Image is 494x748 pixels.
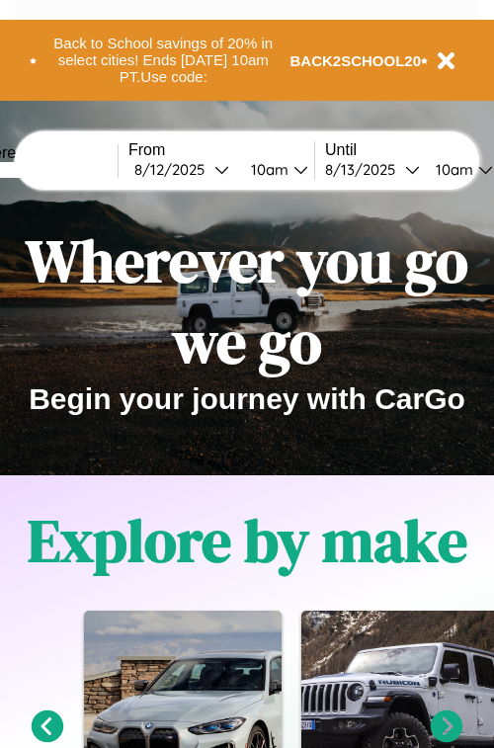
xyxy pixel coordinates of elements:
button: 10am [235,159,314,180]
div: 8 / 13 / 2025 [325,160,405,179]
div: 8 / 12 / 2025 [134,160,214,179]
label: From [128,141,314,159]
div: 10am [241,160,293,179]
div: 10am [426,160,478,179]
b: BACK2SCHOOL20 [290,52,422,69]
h1: Explore by make [28,500,467,581]
button: 8/12/2025 [128,159,235,180]
button: Back to School savings of 20% in select cities! Ends [DATE] 10am PT.Use code: [37,30,290,91]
